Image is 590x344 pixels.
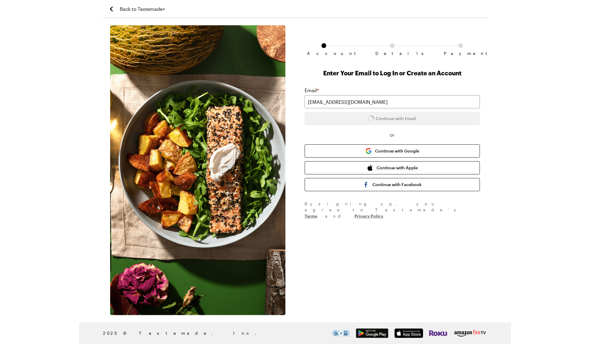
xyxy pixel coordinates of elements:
span: Payment [444,51,477,56]
span: Back to Tastemade+ [120,5,165,13]
ol: Subscription checkout form navigation [305,43,480,51]
a: Privacy Policy [354,213,383,219]
button: Continue with Google [305,144,480,158]
img: This icon serves as a link to download the Level Access assistive technology app for individuals ... [332,330,350,336]
a: Terms [305,213,317,219]
img: Google Play [356,328,388,338]
label: Email [305,87,319,94]
img: App Store [394,328,423,338]
span: Details [375,51,409,56]
span: or [305,131,480,138]
span: 2025 © Tastemade, Inc. [103,330,332,336]
span: Account [307,51,341,56]
button: Continue with Facebook [305,178,480,191]
h1: Enter Your Email to Log In or Create an Account [305,69,480,77]
div: By signing up , you agree to Tastemade's and . [305,201,480,219]
img: Amazon Fire TV [453,328,487,338]
button: Continue with Apple [305,161,480,174]
img: Roku [429,328,447,338]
